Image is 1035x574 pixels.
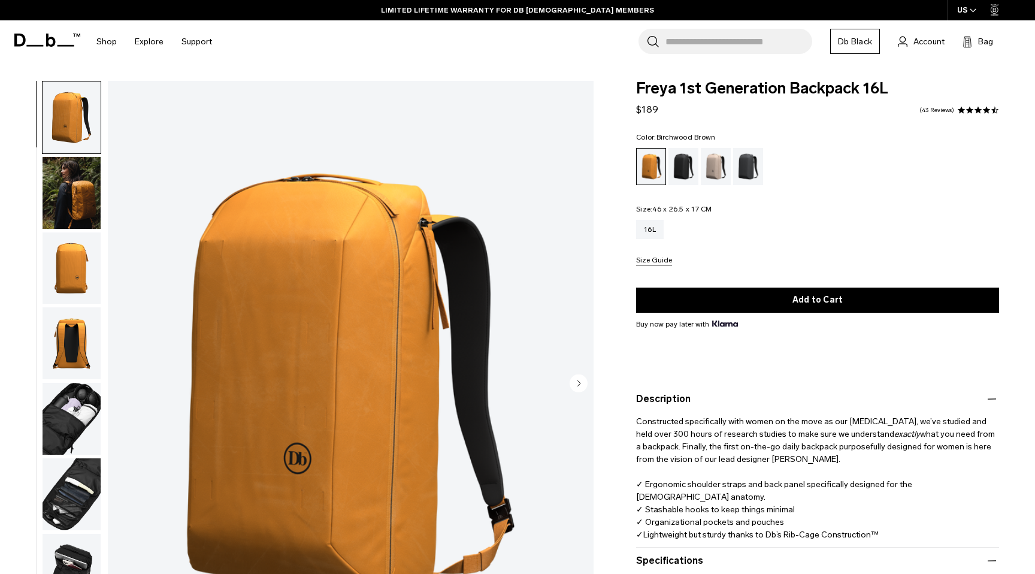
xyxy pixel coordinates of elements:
[135,20,164,63] a: Explore
[43,232,101,304] img: Makelos16L-1.png
[43,157,101,229] img: fREYA16l.png
[636,517,784,527] span: ✓ Organizational pockets and pouches
[919,107,954,113] a: 43 reviews
[42,307,101,380] button: Makelos16L-2.png
[913,35,945,48] span: Account
[898,34,945,49] a: Account
[652,205,712,213] span: 46 x 26.5 x 17 CM
[636,220,664,239] a: 16L
[43,458,101,530] img: The_Freya_16L_Backpack_meshpockets_lowres.png
[636,504,795,515] span: ✓ Stashable hooks to keep things minimal
[636,554,999,568] button: Specifications
[636,148,666,185] a: Birchwood Brown
[636,104,658,115] span: $189
[636,134,715,141] legend: Color:
[733,148,763,185] a: Gneiss
[636,392,999,406] button: Description
[42,458,101,531] button: The_Freya_16L_Backpack_meshpockets_lowres.png
[668,148,698,185] a: Black Out
[87,20,221,63] nav: Main Navigation
[636,256,672,265] button: Size Guide
[636,416,986,439] span: Constructed specifically with women on the move as our [MEDICAL_DATA], we’ve studied and held ove...
[712,321,738,327] img: {"height" => 20, "alt" => "Klarna"}
[636,206,712,213] legend: Size:
[978,35,993,48] span: Bag
[636,429,995,464] span: what you need from a backpack. Finally, the first on-the-go daily backpack purposefully designed ...
[636,319,738,330] span: Buy now pay later with
[43,383,101,455] img: The_Freya_16L_Backpack_maincompartment_lowres.png
[636,530,879,540] span: ✓ Lightweight but sturdy thanks to Db’s Rib-Cage Construction™
[381,5,654,16] a: LIMITED LIFETIME WARRANTY FOR DB [DEMOGRAPHIC_DATA] MEMBERS
[894,429,920,439] i: exactly
[636,479,912,502] span: ✓ Ergonomic shoulder straps and back panel specifically designed for the [DEMOGRAPHIC_DATA] anatomy.
[43,307,101,379] img: Makelos16L-2.png
[181,20,212,63] a: Support
[963,34,993,49] button: Bag
[42,156,101,229] button: fREYA16l.png
[42,382,101,455] button: The_Freya_16L_Backpack_maincompartment_lowres.png
[701,148,731,185] a: Fogbow Beige
[830,29,880,54] a: Db Black
[636,81,999,96] span: Freya 1st Generation Backpack 16L
[570,374,588,394] button: Next slide
[636,288,999,313] button: Add to Cart
[96,20,117,63] a: Shop
[42,232,101,305] button: Makelos16L-1.png
[42,81,101,154] button: Makelos16L2.png
[656,133,716,141] span: Birchwood Brown
[43,81,101,153] img: Makelos16L2.png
